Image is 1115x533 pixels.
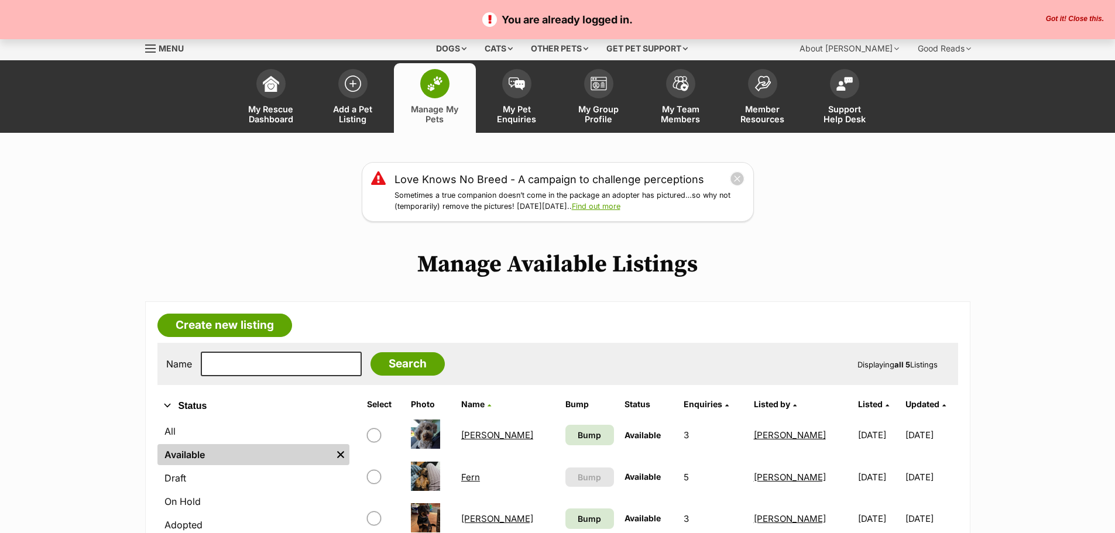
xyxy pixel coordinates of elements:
[345,75,361,92] img: add-pet-listing-icon-0afa8454b4691262ce3f59096e99ab1cd57d4a30225e0717b998d2c9b9846f56.svg
[910,37,979,60] div: Good Reads
[145,37,192,58] a: Menu
[427,76,443,91] img: manage-my-pets-icon-02211641906a0b7f246fdf0571729dbe1e7629f14944591b6c1af311fb30b64b.svg
[894,360,910,369] strong: all 5
[654,104,707,124] span: My Team Members
[754,472,826,483] a: [PERSON_NAME]
[327,104,379,124] span: Add a Pet Listing
[679,415,748,455] td: 3
[853,415,904,455] td: [DATE]
[561,395,619,414] th: Bump
[754,429,826,441] a: [PERSON_NAME]
[476,37,521,60] div: Cats
[1042,15,1107,24] button: Close the banner
[565,508,614,529] a: Bump
[754,75,771,91] img: member-resources-icon-8e73f808a243e03378d46382f2149f9095a855e16c252ad45f914b54edf8863c.svg
[558,63,640,133] a: My Group Profile
[461,399,485,409] span: Name
[722,63,804,133] a: Member Resources
[362,395,405,414] th: Select
[578,513,601,525] span: Bump
[476,63,558,133] a: My Pet Enquiries
[394,171,704,187] a: Love Knows No Breed - A campaign to challenge perceptions
[394,190,745,212] p: Sometimes a true companion doesn’t come in the package an adopter has pictured…so why not (tempor...
[157,421,349,442] a: All
[730,171,745,186] button: close
[804,63,886,133] a: Support Help Desk
[157,314,292,337] a: Create new listing
[461,399,491,409] a: Name
[461,472,480,483] a: Fern
[572,104,625,124] span: My Group Profile
[679,457,748,497] td: 5
[836,77,853,91] img: help-desk-icon-fdf02630f3aa405de69fd3d07c3f3aa587a6932b1a1747fa1d2bba05be0121f9.svg
[905,399,946,409] a: Updated
[754,399,790,409] span: Listed by
[625,472,661,482] span: Available
[905,399,939,409] span: Updated
[858,399,883,409] span: Listed
[12,12,1103,27] p: You are already logged in.
[640,63,722,133] a: My Team Members
[332,444,349,465] a: Remove filter
[159,43,184,53] span: Menu
[578,429,601,441] span: Bump
[461,513,533,524] a: [PERSON_NAME]
[858,399,889,409] a: Listed
[565,425,614,445] a: Bump
[673,76,689,91] img: team-members-icon-5396bd8760b3fe7c0b43da4ab00e1e3bb1a5d9ba89233759b79545d2d3fc5d0d.svg
[572,202,620,211] a: Find out more
[754,399,797,409] a: Listed by
[791,37,907,60] div: About [PERSON_NAME]
[245,104,297,124] span: My Rescue Dashboard
[684,399,722,409] span: translation missing: en.admin.listings.index.attributes.enquiries
[684,399,729,409] a: Enquiries
[578,471,601,483] span: Bump
[625,430,661,440] span: Available
[905,415,956,455] td: [DATE]
[853,457,904,497] td: [DATE]
[905,457,956,497] td: [DATE]
[394,63,476,133] a: Manage My Pets
[857,360,938,369] span: Displaying Listings
[312,63,394,133] a: Add a Pet Listing
[598,37,696,60] div: Get pet support
[157,467,349,489] a: Draft
[406,395,455,414] th: Photo
[509,77,525,90] img: pet-enquiries-icon-7e3ad2cf08bfb03b45e93fb7055b45f3efa6380592205ae92323e6603595dc1f.svg
[157,444,332,465] a: Available
[565,467,614,487] button: Bump
[754,513,826,524] a: [PERSON_NAME]
[736,104,789,124] span: Member Resources
[625,513,661,523] span: Available
[523,37,596,60] div: Other pets
[166,359,192,369] label: Name
[461,429,533,441] a: [PERSON_NAME]
[409,104,461,124] span: Manage My Pets
[490,104,543,124] span: My Pet Enquiries
[157,398,349,414] button: Status
[818,104,871,124] span: Support Help Desk
[591,77,607,91] img: group-profile-icon-3fa3cf56718a62981997c0bc7e787c4b2cf8bcc04b72c1350f741eb67cf2f40e.svg
[230,63,312,133] a: My Rescue Dashboard
[428,37,475,60] div: Dogs
[620,395,678,414] th: Status
[263,75,279,92] img: dashboard-icon-eb2f2d2d3e046f16d808141f083e7271f6b2e854fb5c12c21221c1fb7104beca.svg
[370,352,445,376] input: Search
[157,491,349,512] a: On Hold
